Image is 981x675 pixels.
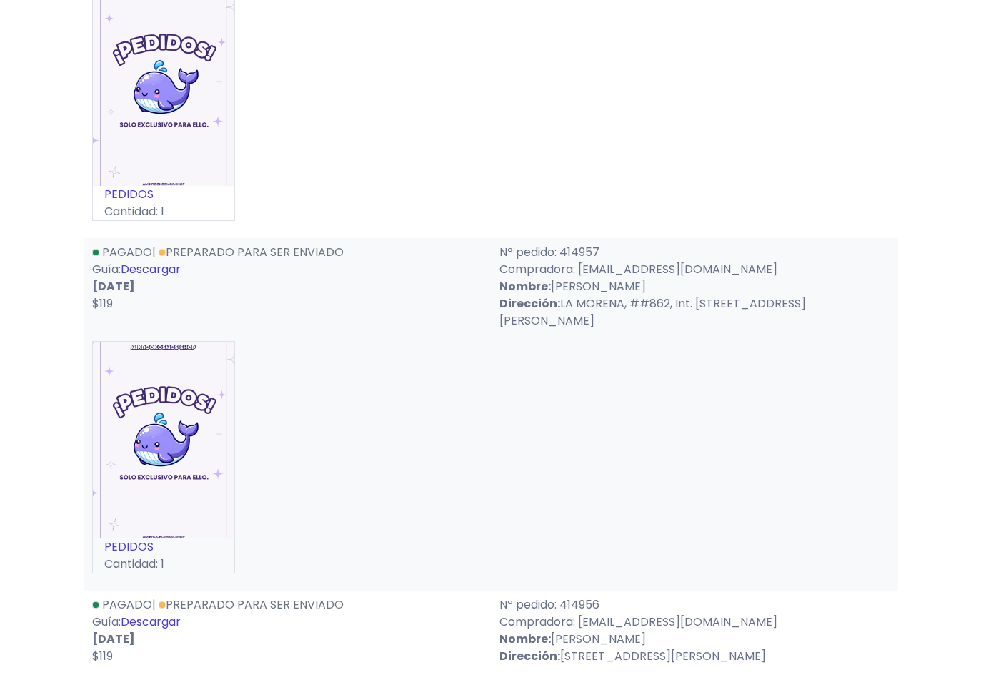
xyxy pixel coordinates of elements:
a: Preparado para ser enviado [159,244,344,260]
div: | Guía: [84,244,491,330]
p: [PERSON_NAME] [499,278,890,295]
p: Cantidad: 1 [93,556,234,573]
img: small_1755799094875.png [93,342,234,538]
p: LA MORENA, ##862, Int. [STREET_ADDRESS][PERSON_NAME] [499,295,890,330]
p: Compradora: [EMAIL_ADDRESS][DOMAIN_NAME] [499,614,890,631]
p: Compradora: [EMAIL_ADDRESS][DOMAIN_NAME] [499,261,890,278]
p: [DATE] [92,631,482,648]
a: PEDIDOS [104,538,154,555]
p: [DATE] [92,278,482,295]
strong: Nombre: [499,631,551,647]
span: $119 [92,295,113,312]
p: [PERSON_NAME] [499,631,890,648]
a: PEDIDOS [104,186,154,202]
div: | Guía: [84,596,491,665]
span: Pagado [102,244,152,260]
p: Nº pedido: 414956 [499,596,890,614]
a: Preparado para ser enviado [159,596,344,613]
a: Descargar [121,614,181,630]
span: $119 [92,648,113,664]
p: Nº pedido: 414957 [499,244,890,261]
p: [STREET_ADDRESS][PERSON_NAME] [499,648,890,665]
span: Pagado [102,596,152,613]
a: Descargar [121,261,181,277]
strong: Nombre: [499,278,551,295]
strong: Dirección: [499,295,560,312]
strong: Dirección: [499,648,560,664]
p: Cantidad: 1 [93,203,234,220]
